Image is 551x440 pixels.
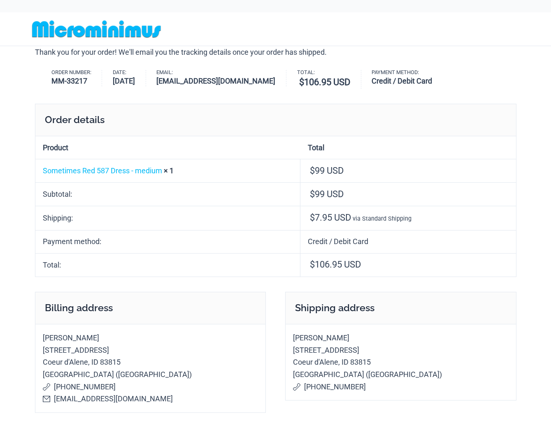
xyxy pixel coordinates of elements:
span: 106.95 USD [310,259,361,270]
span: $ [310,189,315,199]
td: Credit / Debit Card [300,230,516,253]
strong: MM-33217 [51,75,91,86]
address: [PERSON_NAME] [STREET_ADDRESS] Coeur d'Alene, ID 83815 [GEOGRAPHIC_DATA] ([GEOGRAPHIC_DATA]) [35,324,266,413]
a: Sometimes Red 587 Dress - medium [43,166,162,175]
li: Date: [113,70,146,86]
span: $ [310,165,315,176]
strong: [DATE] [113,75,135,86]
address: [PERSON_NAME] [STREET_ADDRESS] Coeur d'Alene, ID 83815 [GEOGRAPHIC_DATA] ([GEOGRAPHIC_DATA]) [285,324,516,401]
h2: Shipping address [285,292,516,324]
span: $ [299,77,304,87]
li: Payment method: [372,70,443,86]
h2: Billing address [35,292,266,324]
span: 7.95 USD [310,212,351,223]
strong: [EMAIL_ADDRESS][DOMAIN_NAME] [156,75,275,86]
strong: × 1 [164,166,174,175]
span: $ [310,259,315,270]
p: Thank you for your order! We'll email you the tracking details once your order has shipped. [35,46,516,58]
li: Email: [156,70,286,86]
span: 99 USD [310,189,344,199]
li: Order number: [51,70,102,86]
p: [PHONE_NUMBER] [43,381,258,393]
th: Total [300,136,516,159]
th: Total: [35,253,301,277]
li: Total: [297,70,361,89]
p: [PHONE_NUMBER] [293,381,509,393]
bdi: 99 USD [310,165,344,176]
small: via Standard Shipping [353,215,412,222]
th: Subtotal: [35,182,301,206]
p: [EMAIL_ADDRESS][DOMAIN_NAME] [43,393,258,405]
th: Payment method: [35,230,301,253]
h2: Order details [35,104,516,136]
img: MM SHOP LOGO FLAT [29,20,164,38]
span: $ [310,212,315,223]
th: Product [35,136,301,159]
strong: Credit / Debit Card [372,75,432,86]
th: Shipping: [35,206,301,230]
bdi: 106.95 USD [299,77,350,87]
